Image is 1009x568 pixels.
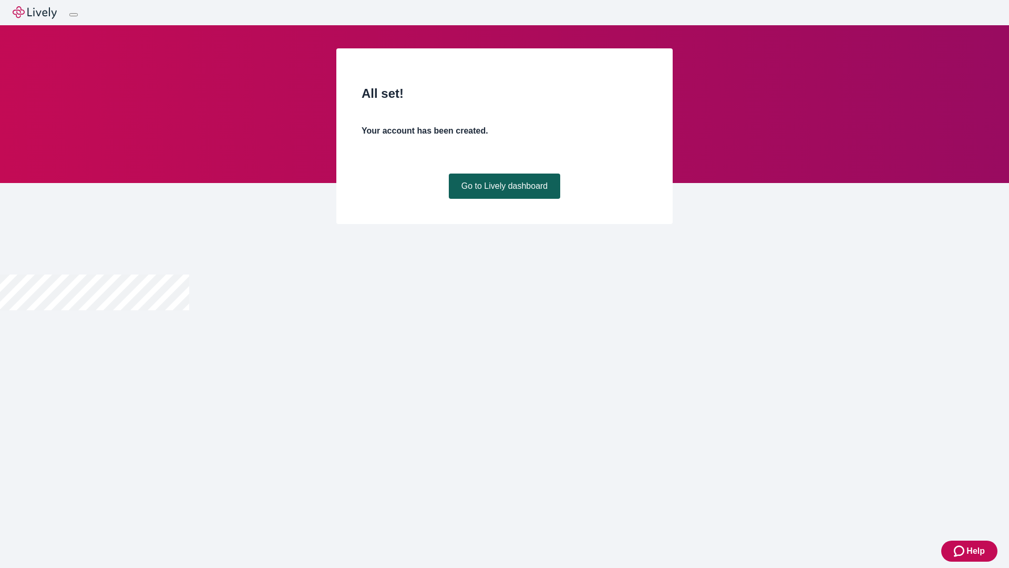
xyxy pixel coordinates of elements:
h4: Your account has been created. [362,125,647,137]
h2: All set! [362,84,647,103]
a: Go to Lively dashboard [449,174,561,199]
button: Log out [69,13,78,16]
button: Zendesk support iconHelp [941,541,997,562]
svg: Zendesk support icon [954,545,966,557]
img: Lively [13,6,57,19]
span: Help [966,545,985,557]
